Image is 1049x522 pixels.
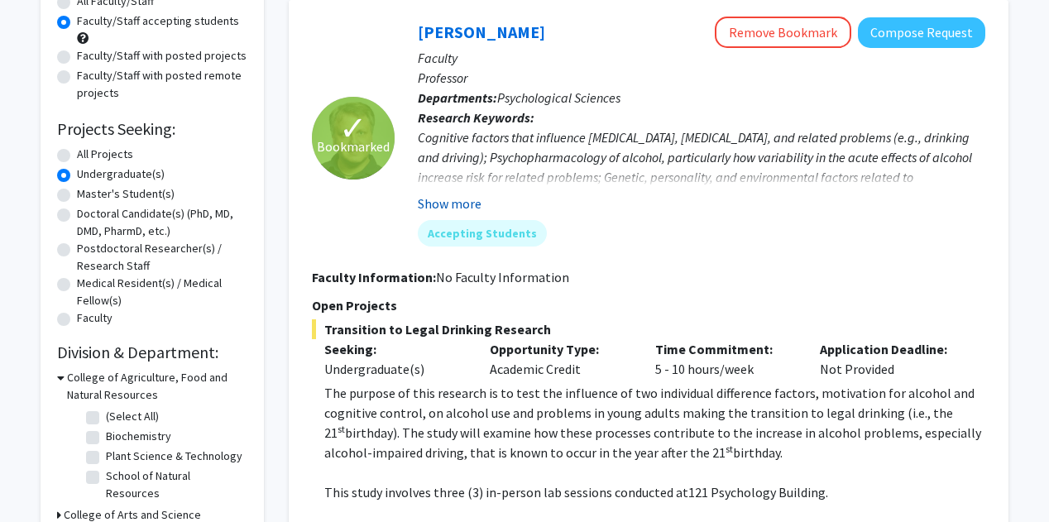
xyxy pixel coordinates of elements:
[418,68,985,88] p: Professor
[324,339,465,359] p: Seeking:
[77,309,113,327] label: Faculty
[77,165,165,183] label: Undergraduate(s)
[858,17,985,48] button: Compose Request to Denis McCarthy
[77,185,175,203] label: Master's Student(s)
[418,89,497,106] b: Departments:
[57,342,247,362] h2: Division & Department:
[77,12,239,30] label: Faculty/Staff accepting students
[312,319,985,339] span: Transition to Legal Drinking Research
[418,194,481,213] button: Show more
[77,146,133,163] label: All Projects
[324,359,465,379] div: Undergraduate(s)
[77,47,247,65] label: Faculty/Staff with posted projects
[324,385,975,441] span: The purpose of this research is to test the influence of two individual difference factors, motiv...
[338,423,345,435] sup: st
[12,448,70,510] iframe: Chat
[497,89,620,106] span: Psychological Sciences
[57,119,247,139] h2: Projects Seeking:
[106,467,243,502] label: School of Natural Resources
[77,275,247,309] label: Medical Resident(s) / Medical Fellow(s)
[77,240,247,275] label: Postdoctoral Researcher(s) / Research Staff
[339,120,367,136] span: ✓
[77,205,247,240] label: Doctoral Candidate(s) (PhD, MD, DMD, PharmD, etc.)
[106,428,171,445] label: Biochemistry
[733,444,783,461] span: birthday.
[324,484,688,500] span: This study involves three (3) in-person lab sessions conducted at
[807,339,973,379] div: Not Provided
[655,339,796,359] p: Time Commitment:
[820,339,960,359] p: Application Deadline:
[106,408,159,425] label: (Select All)
[643,339,808,379] div: 5 - 10 hours/week
[106,448,242,465] label: Plant Science & Technology
[418,220,547,247] mat-chip: Accepting Students
[67,369,247,404] h3: College of Agriculture, Food and Natural Resources
[312,295,985,315] p: Open Projects
[77,67,247,102] label: Faculty/Staff with posted remote projects
[312,269,436,285] b: Faculty Information:
[418,48,985,68] p: Faculty
[715,17,851,48] button: Remove Bookmark
[418,127,985,207] div: Cognitive factors that influence [MEDICAL_DATA], [MEDICAL_DATA], and related problems (e.g., drin...
[477,339,643,379] div: Academic Credit
[324,424,981,461] span: birthday). The study will examine how these processes contribute to the increase in alcohol probl...
[418,109,534,126] b: Research Keywords:
[324,482,985,502] p: 121 Psychology Building.
[726,443,733,455] sup: st
[317,136,390,156] span: Bookmarked
[490,339,630,359] p: Opportunity Type:
[436,269,569,285] span: No Faculty Information
[418,22,545,42] a: [PERSON_NAME]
